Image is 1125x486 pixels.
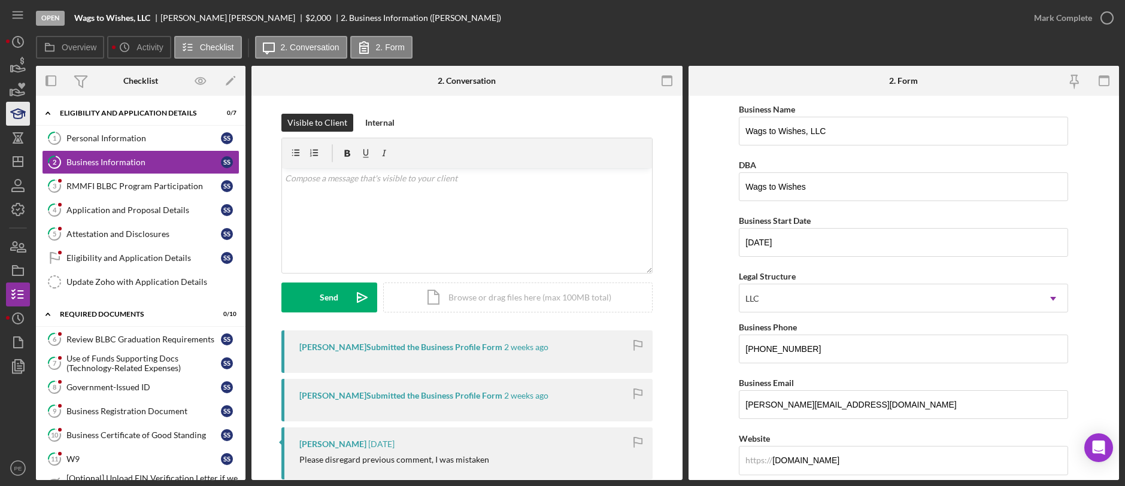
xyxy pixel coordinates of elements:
[42,198,239,222] a: 4Application and Proposal DetailsSS
[137,42,163,52] label: Activity
[42,399,239,423] a: 9Business Registration DocumentSS
[281,42,339,52] label: 2. Conversation
[359,114,401,132] button: Internal
[42,375,239,399] a: 8Government-Issued IDSS
[200,42,234,52] label: Checklist
[53,182,56,190] tspan: 3
[299,455,489,464] div: Please disregard previous comment, I was mistaken
[221,252,233,264] div: S S
[376,42,405,52] label: 2. Form
[504,342,548,352] time: 2025-09-18 18:33
[221,429,233,441] div: S S
[368,439,395,449] time: 2025-09-11 23:36
[53,335,57,343] tspan: 6
[66,430,221,440] div: Business Certificate of Good Standing
[74,13,150,23] b: Wags to Wishes, LLC
[66,157,221,167] div: Business Information
[255,36,347,59] button: 2. Conversation
[504,391,548,400] time: 2025-09-18 18:30
[320,283,338,312] div: Send
[123,76,158,86] div: Checklist
[60,110,207,117] div: Eligibility and Application Details
[221,453,233,465] div: S S
[66,133,221,143] div: Personal Information
[66,205,221,215] div: Application and Proposal Details
[889,76,918,86] div: 2. Form
[53,407,57,415] tspan: 9
[53,383,56,391] tspan: 8
[62,42,96,52] label: Overview
[53,359,57,367] tspan: 7
[221,156,233,168] div: S S
[6,456,30,480] button: PE
[36,36,104,59] button: Overview
[42,270,239,294] a: Update Zoho with Application Details
[42,174,239,198] a: 3RMMFI BLBC Program ParticipationSS
[221,180,233,192] div: S S
[745,294,759,303] div: LLC
[299,342,502,352] div: [PERSON_NAME] Submitted the Business Profile Form
[14,465,22,472] text: PE
[66,181,221,191] div: RMMFI BLBC Program Participation
[66,382,221,392] div: Government-Issued ID
[42,447,239,471] a: 11W9SS
[221,357,233,369] div: S S
[221,405,233,417] div: S S
[221,381,233,393] div: S S
[66,253,221,263] div: Eligibility and Application Details
[51,431,59,439] tspan: 10
[66,406,221,416] div: Business Registration Document
[42,150,239,174] a: 2Business InformationSS
[438,76,496,86] div: 2. Conversation
[221,204,233,216] div: S S
[1084,433,1113,462] div: Open Intercom Messenger
[42,327,239,351] a: 6Review BLBC Graduation RequirementsSS
[299,439,366,449] div: [PERSON_NAME]
[42,222,239,246] a: 5Attestation and DisclosuresSS
[341,13,501,23] div: 2. Business Information ([PERSON_NAME])
[739,433,770,444] label: Website
[365,114,395,132] div: Internal
[36,11,65,26] div: Open
[287,114,347,132] div: Visible to Client
[42,246,239,270] a: Eligibility and Application DetailsSS
[739,104,795,114] label: Business Name
[66,229,221,239] div: Attestation and Disclosures
[739,215,811,226] label: Business Start Date
[281,283,377,312] button: Send
[350,36,413,59] button: 2. Form
[107,36,171,59] button: Activity
[221,333,233,345] div: S S
[221,132,233,144] div: S S
[1022,6,1119,30] button: Mark Complete
[66,335,221,344] div: Review BLBC Graduation Requirements
[281,114,353,132] button: Visible to Client
[42,423,239,447] a: 10Business Certificate of Good StandingSS
[1034,6,1092,30] div: Mark Complete
[739,322,797,332] label: Business Phone
[51,455,58,463] tspan: 11
[739,160,756,170] label: DBA
[66,454,221,464] div: W9
[66,354,221,373] div: Use of Funds Supporting Docs (Technology-Related Expenses)
[66,277,239,287] div: Update Zoho with Application Details
[53,206,57,214] tspan: 4
[53,158,56,166] tspan: 2
[739,378,794,388] label: Business Email
[745,455,772,465] div: https://
[305,13,331,23] span: $2,000
[215,311,236,318] div: 0 / 10
[60,311,207,318] div: Required Documents
[221,228,233,240] div: S S
[299,391,502,400] div: [PERSON_NAME] Submitted the Business Profile Form
[53,230,56,238] tspan: 5
[42,351,239,375] a: 7Use of Funds Supporting Docs (Technology-Related Expenses)SS
[174,36,242,59] button: Checklist
[42,126,239,150] a: 1Personal InformationSS
[53,134,56,142] tspan: 1
[215,110,236,117] div: 0 / 7
[160,13,305,23] div: [PERSON_NAME] [PERSON_NAME]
